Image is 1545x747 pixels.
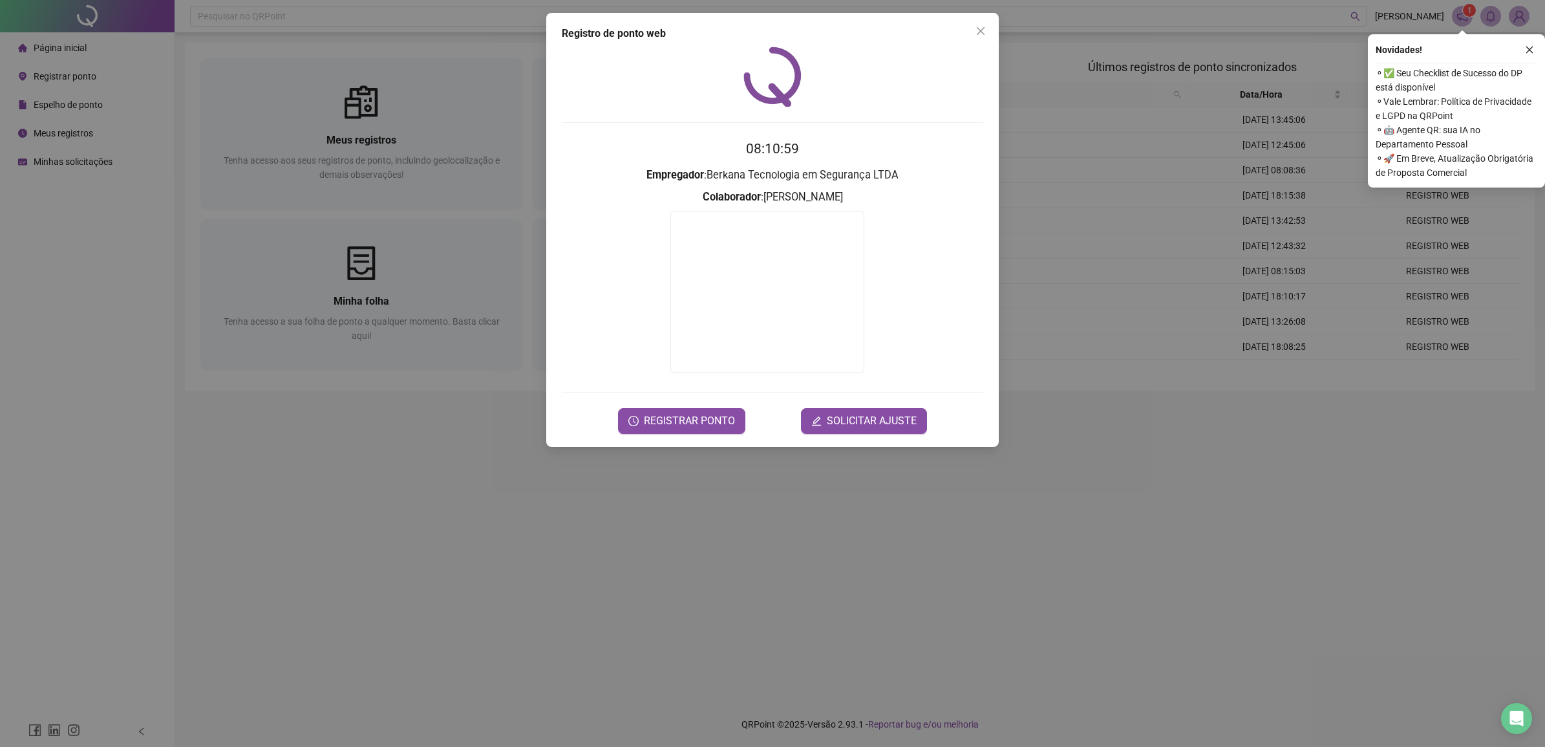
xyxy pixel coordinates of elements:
span: close [1525,45,1534,54]
div: Open Intercom Messenger [1501,703,1532,734]
strong: Empregador [646,169,704,181]
img: QRPoint [743,47,802,107]
span: ⚬ 🤖 Agente QR: sua IA no Departamento Pessoal [1376,123,1537,151]
span: REGISTRAR PONTO [644,413,735,429]
time: 08:10:59 [746,141,799,157]
span: clock-circle [628,416,639,426]
div: Registro de ponto web [562,26,983,41]
button: Close [970,21,991,41]
button: editSOLICITAR AJUSTE [801,408,927,434]
strong: Colaborador [703,191,761,203]
h3: : [PERSON_NAME] [562,189,983,206]
h3: : Berkana Tecnologia em Segurança LTDA [562,167,983,184]
span: SOLICITAR AJUSTE [827,413,917,429]
span: ⚬ Vale Lembrar: Política de Privacidade e LGPD na QRPoint [1376,94,1537,123]
span: ⚬ ✅ Seu Checklist de Sucesso do DP está disponível [1376,66,1537,94]
span: ⚬ 🚀 Em Breve, Atualização Obrigatória de Proposta Comercial [1376,151,1537,180]
span: Novidades ! [1376,43,1422,57]
span: edit [811,416,822,426]
button: REGISTRAR PONTO [618,408,745,434]
span: close [975,26,986,36]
